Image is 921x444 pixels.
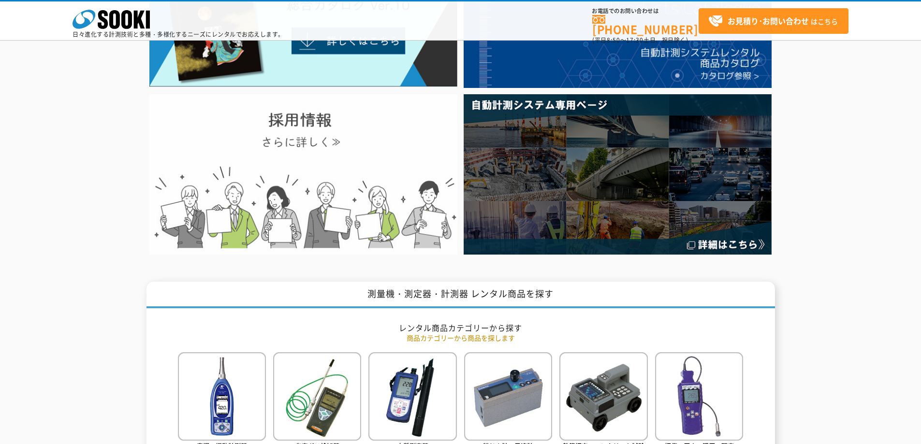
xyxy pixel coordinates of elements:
[146,282,775,308] h1: 測量機・測定器・計測器 レンタル商品を探す
[708,14,838,29] span: はこちら
[178,352,266,440] img: 音響・振動計測器
[178,333,744,343] p: 商品カテゴリーから商品を探します
[592,8,699,14] span: お電話でのお問い合わせは
[699,8,848,34] a: お見積り･お問い合わせはこちら
[464,94,772,254] img: 自動計測システム専用ページ
[592,36,688,44] span: (平日 ～ 土日、祝日除く)
[626,36,643,44] span: 17:30
[464,352,552,440] img: 粉じん計・風速計
[655,352,743,440] img: 探傷・厚さ・膜厚・硬度
[728,15,809,27] strong: お見積り･お問い合わせ
[273,352,361,440] img: 有害ガス検知器
[592,15,699,35] a: [PHONE_NUMBER]
[73,31,284,37] p: 日々進化する計測技術と多種・多様化するニーズにレンタルでお応えします。
[607,36,620,44] span: 8:50
[559,352,647,440] img: 鉄筋探査・コンクリート試験
[149,94,457,254] img: SOOKI recruit
[368,352,456,440] img: 水質測定器
[178,323,744,333] h2: レンタル商品カテゴリーから探す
